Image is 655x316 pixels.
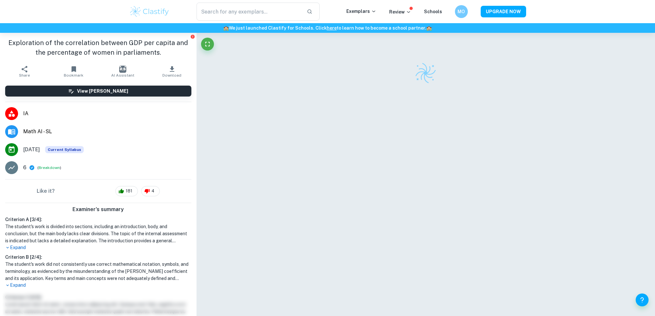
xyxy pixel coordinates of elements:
h6: Criterion A [ 3 / 4 ]: [5,216,191,223]
h6: Examiner's summary [3,206,194,213]
button: Bookmark [49,62,98,80]
span: 4 [148,188,158,194]
p: Exemplars [346,8,376,15]
h6: We just launched Clastify for Schools. Click to learn how to become a school partner. [1,24,654,32]
span: Current Syllabus [45,146,84,153]
div: 181 [115,186,138,196]
p: Review [389,8,411,15]
div: This exemplar is based on the current syllabus. Feel free to refer to it for inspiration/ideas wh... [45,146,84,153]
button: Fullscreen [201,38,214,51]
p: 6 [23,164,26,172]
span: Bookmark [64,73,83,78]
a: Schools [424,9,442,14]
h6: View [PERSON_NAME] [77,88,128,95]
span: [DATE] [23,146,40,153]
span: 🏫 [426,25,432,31]
button: Download [147,62,196,80]
button: UPGRADE NOW [481,6,526,17]
button: AI Assistant [98,62,147,80]
h6: MO [458,8,465,15]
span: Share [19,73,30,78]
button: Report issue [190,34,195,39]
button: Breakdown [39,165,60,171]
p: Expand [5,244,191,251]
span: 🏫 [223,25,229,31]
h6: Criterion B [ 2 / 4 ]: [5,254,191,261]
button: Help and Feedback [636,293,649,306]
h1: The student's work is divided into sections, including an introduction, body, and conclusion, but... [5,223,191,244]
a: here [327,25,337,31]
button: View [PERSON_NAME] [5,86,191,97]
span: ( ) [37,165,61,171]
img: AI Assistant [119,66,126,73]
span: AI Assistant [111,73,134,78]
span: Math AI - SL [23,128,191,135]
span: Download [162,73,181,78]
h6: Like it? [37,187,55,195]
img: Clastify logo [414,62,437,84]
input: Search for any exemplars... [197,3,302,21]
h1: The student's work did not consistently use correct mathematical notation, symbols, and terminolo... [5,261,191,282]
button: MO [455,5,468,18]
img: Clastify logo [129,5,170,18]
p: Expand [5,282,191,289]
span: IA [23,110,191,117]
span: 181 [122,188,136,194]
div: 4 [141,186,160,196]
h1: Exploration of the correlation between GDP per capita and the percentage of women in parliaments. [5,38,191,57]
